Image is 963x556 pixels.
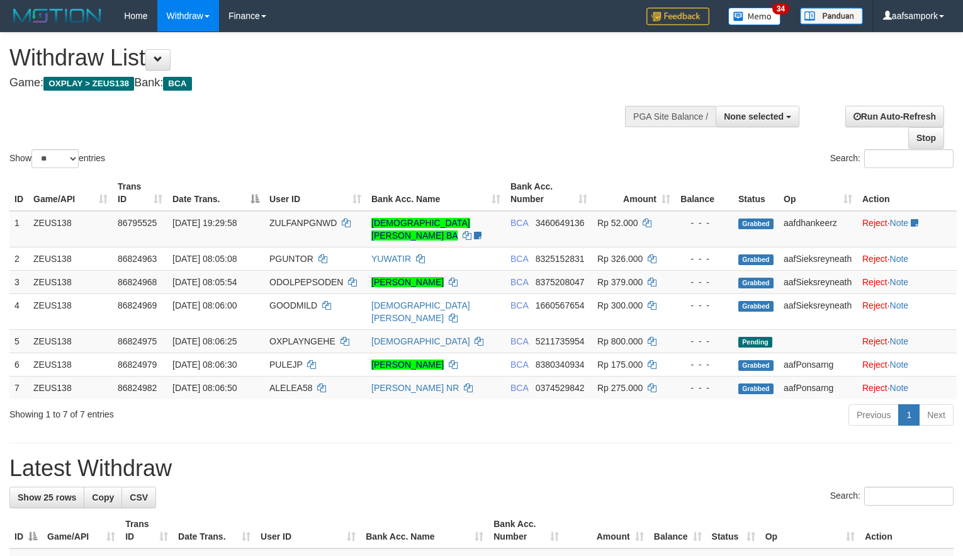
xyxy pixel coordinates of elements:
td: ZEUS138 [28,211,113,247]
input: Search: [864,487,954,506]
span: BCA [510,336,528,346]
h1: Withdraw List [9,45,629,71]
span: [DATE] 08:05:54 [172,277,237,287]
a: Previous [848,404,899,426]
span: BCA [510,300,528,310]
span: CSV [130,492,148,502]
td: aafPonsarng [779,353,857,376]
button: None selected [716,106,799,127]
div: - - - [680,252,728,265]
th: Amount: activate to sort column ascending [592,175,675,211]
a: [DEMOGRAPHIC_DATA][PERSON_NAME] [371,300,470,323]
div: - - - [680,335,728,348]
td: 6 [9,353,28,376]
th: Status [733,175,779,211]
span: BCA [510,254,528,264]
th: Op: activate to sort column ascending [760,513,860,548]
a: YUWATIR [371,254,411,264]
a: Note [890,300,909,310]
td: · [857,247,957,270]
span: Copy 0374529842 to clipboard [536,383,585,393]
th: Game/API: activate to sort column ascending [28,175,113,211]
td: 5 [9,329,28,353]
a: Stop [908,127,944,149]
span: 34 [772,3,789,14]
td: · [857,293,957,329]
a: Reject [862,300,887,310]
td: · [857,376,957,399]
span: BCA [163,77,191,91]
span: Grabbed [738,360,774,371]
img: Button%20Memo.svg [728,8,781,25]
th: Bank Acc. Number: activate to sort column ascending [488,513,564,548]
th: Balance: activate to sort column ascending [649,513,707,548]
td: ZEUS138 [28,293,113,329]
span: PGUNTOR [269,254,313,264]
span: ALELEA58 [269,383,313,393]
span: [DATE] 08:06:25 [172,336,237,346]
a: Note [890,383,909,393]
span: BCA [510,277,528,287]
div: - - - [680,217,728,229]
span: PULEJP [269,360,303,370]
div: - - - [680,299,728,312]
span: Copy 1660567654 to clipboard [536,300,585,310]
span: Grabbed [738,383,774,394]
th: Balance [675,175,733,211]
td: aafSieksreyneath [779,270,857,293]
td: 4 [9,293,28,329]
span: 86824982 [118,383,157,393]
th: Action [857,175,957,211]
a: Note [890,360,909,370]
span: BCA [510,383,528,393]
a: [DEMOGRAPHIC_DATA] [371,336,470,346]
span: Rp 175.000 [597,360,643,370]
th: Game/API: activate to sort column ascending [42,513,120,548]
span: Rp 52.000 [597,218,638,228]
span: Grabbed [738,218,774,229]
span: Copy 8325152831 to clipboard [536,254,585,264]
td: · [857,353,957,376]
th: Date Trans.: activate to sort column ascending [173,513,256,548]
td: ZEUS138 [28,270,113,293]
span: Rp 300.000 [597,300,643,310]
span: ZULFANPGNWD [269,218,337,228]
span: BCA [510,218,528,228]
span: [DATE] 08:06:30 [172,360,237,370]
div: - - - [680,276,728,288]
span: 86824968 [118,277,157,287]
div: PGA Site Balance / [625,106,716,127]
div: Showing 1 to 7 of 7 entries [9,403,392,421]
span: ODOLPEPSODEN [269,277,343,287]
span: Grabbed [738,278,774,288]
span: Copy [92,492,114,502]
span: 86824963 [118,254,157,264]
a: Note [890,254,909,264]
td: 7 [9,376,28,399]
th: ID [9,175,28,211]
a: Reject [862,218,887,228]
a: 1 [898,404,920,426]
div: - - - [680,382,728,394]
th: Trans ID: activate to sort column ascending [120,513,173,548]
a: Reject [862,254,887,264]
a: Show 25 rows [9,487,84,508]
h1: Latest Withdraw [9,456,954,481]
span: Copy 5211735954 to clipboard [536,336,585,346]
th: Op: activate to sort column ascending [779,175,857,211]
span: None selected [724,111,784,122]
th: Status: activate to sort column ascending [707,513,760,548]
h4: Game: Bank: [9,77,629,89]
th: Action [860,513,954,548]
div: - - - [680,358,728,371]
input: Search: [864,149,954,168]
span: BCA [510,360,528,370]
span: 86824975 [118,336,157,346]
span: [DATE] 19:29:58 [172,218,237,228]
label: Show entries [9,149,105,168]
td: aafSieksreyneath [779,247,857,270]
span: GOODMILD [269,300,317,310]
a: Reject [862,336,887,346]
span: Grabbed [738,301,774,312]
a: [PERSON_NAME] [371,277,444,287]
